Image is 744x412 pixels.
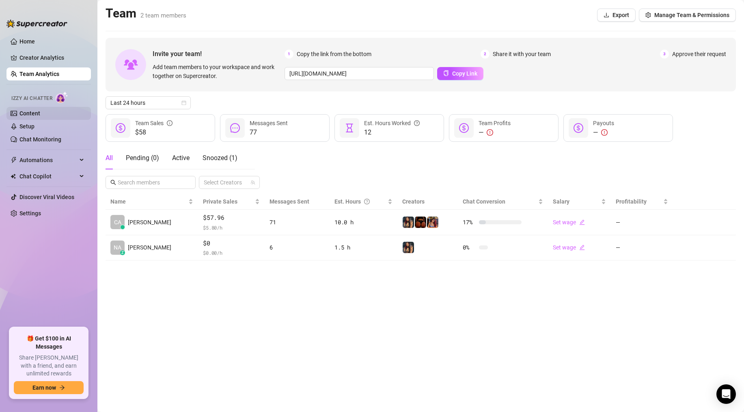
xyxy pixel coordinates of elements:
[553,219,585,226] a: Set wageedit
[14,381,84,394] button: Earn nowarrow-right
[110,180,116,185] span: search
[479,128,511,137] div: —
[612,12,629,18] span: Export
[32,384,56,391] span: Earn now
[59,385,65,390] span: arrow-right
[672,50,726,59] span: Approve their request
[11,173,16,179] img: Chat Copilot
[203,239,260,248] span: $0
[167,119,173,128] span: info-circle
[443,70,449,76] span: copy
[250,180,255,185] span: team
[487,129,493,136] span: exclamation-circle
[116,123,125,133] span: dollar-circle
[597,9,636,22] button: Export
[716,384,736,404] div: Open Intercom Messenger
[611,235,673,261] td: —
[611,210,673,235] td: —
[172,154,190,162] span: Active
[463,198,505,205] span: Chat Conversion
[19,194,74,200] a: Discover Viral Videos
[181,100,186,105] span: calendar
[153,49,285,59] span: Invite your team!
[270,198,309,205] span: Messages Sent
[14,354,84,378] span: Share [PERSON_NAME] with a friend, and earn unlimited rewards
[126,153,159,163] div: Pending ( 0 )
[616,198,647,205] span: Profitability
[270,218,325,227] div: 71
[19,154,77,167] span: Automations
[270,243,325,252] div: 6
[106,153,113,163] div: All
[203,249,260,257] span: $ 0.00 /h
[481,50,490,59] span: 2
[397,194,458,210] th: Creators
[493,50,551,59] span: Share it with your team
[604,12,609,18] span: download
[579,219,585,225] span: edit
[56,91,68,103] img: AI Chatter
[14,335,84,351] span: 🎁 Get $100 in AI Messages
[128,218,171,227] span: [PERSON_NAME]
[660,50,669,59] span: 3
[19,38,35,45] a: Home
[645,12,651,18] span: setting
[334,218,392,227] div: 10.0 h
[553,244,585,251] a: Set wageedit
[230,123,240,133] span: message
[140,12,186,19] span: 2 team members
[285,50,293,59] span: 1
[574,123,583,133] span: dollar-circle
[593,128,614,137] div: —
[203,213,260,223] span: $57.96
[459,123,469,133] span: dollar-circle
[19,71,59,77] a: Team Analytics
[364,128,420,137] span: 12
[553,198,569,205] span: Salary
[334,243,392,252] div: 1.5 h
[334,197,386,206] div: Est. Hours
[19,210,41,217] a: Settings
[364,119,420,128] div: Est. Hours Worked
[11,95,52,102] span: Izzy AI Chatter
[19,170,77,183] span: Chat Copilot
[19,136,61,143] a: Chat Monitoring
[414,119,420,128] span: question-circle
[654,12,729,18] span: Manage Team & Permissions
[19,123,35,130] a: Setup
[427,217,438,228] img: Ivy
[203,198,237,205] span: Private Sales
[463,218,476,227] span: 17 %
[203,223,260,232] span: $ 5.80 /h
[601,129,608,136] span: exclamation-circle
[593,120,614,126] span: Payouts
[250,120,288,126] span: Messages Sent
[118,178,184,187] input: Search members
[403,242,414,253] img: Ivy
[135,128,173,137] span: $58
[120,250,125,255] div: z
[297,50,371,59] span: Copy the link from the bottom
[19,110,40,117] a: Content
[403,217,414,228] img: Ivy
[19,51,84,64] a: Creator Analytics
[106,194,198,210] th: Name
[250,128,288,137] span: 77
[135,119,173,128] div: Team Sales
[153,63,281,80] span: Add team members to your workspace and work together on Supercreator.
[114,243,121,252] span: NA
[364,197,370,206] span: question-circle
[579,245,585,250] span: edit
[463,243,476,252] span: 0 %
[114,218,121,227] span: CA
[106,6,186,21] h2: Team
[110,197,187,206] span: Name
[128,243,171,252] span: [PERSON_NAME]
[639,9,736,22] button: Manage Team & Permissions
[110,97,186,109] span: Last 24 hours
[11,157,17,163] span: thunderbolt
[437,67,483,80] button: Copy Link
[415,217,426,228] img: WifeNextDoor
[203,154,237,162] span: Snoozed ( 1 )
[479,120,511,126] span: Team Profits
